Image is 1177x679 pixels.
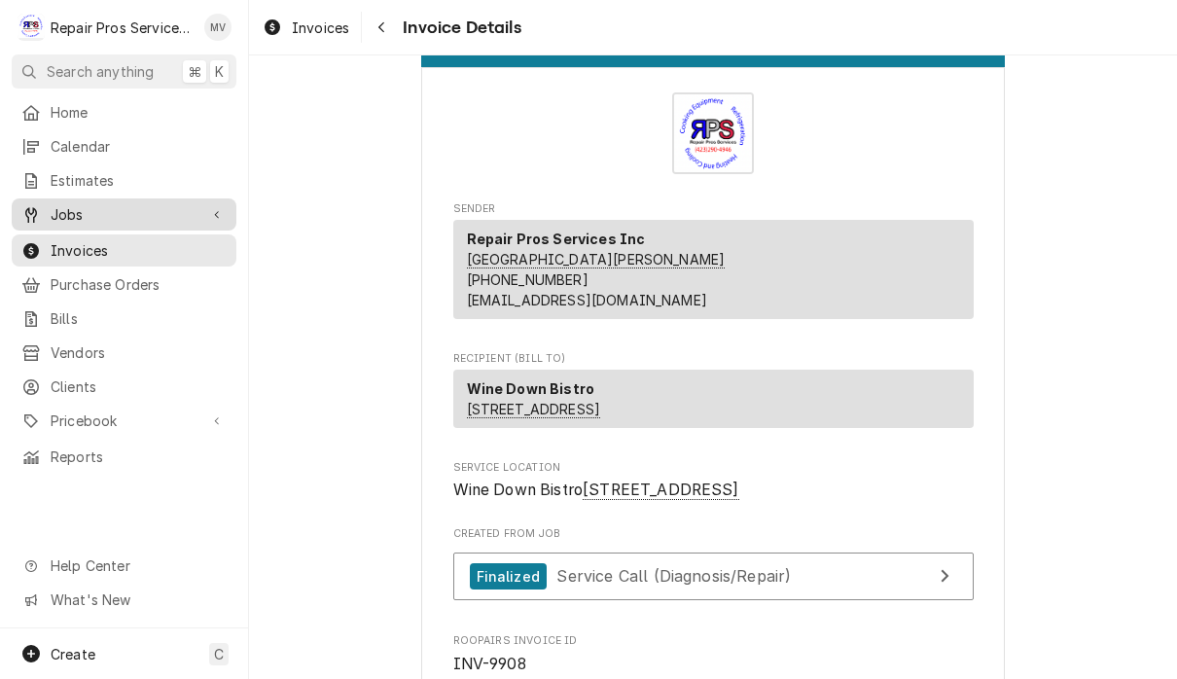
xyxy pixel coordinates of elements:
[453,220,974,319] div: Sender
[51,18,194,38] div: Repair Pros Services Inc
[467,380,595,397] strong: Wine Down Bistro
[453,633,974,675] div: Roopairs Invoice ID
[453,370,974,436] div: Recipient (Bill To)
[12,405,236,437] a: Go to Pricebook
[453,351,974,367] span: Recipient (Bill To)
[204,14,232,41] div: MV
[12,268,236,301] a: Purchase Orders
[51,204,197,225] span: Jobs
[453,653,974,676] span: Roopairs Invoice ID
[12,198,236,231] a: Go to Jobs
[51,136,227,157] span: Calendar
[453,460,974,502] div: Service Location
[453,481,739,500] span: Wine Down Bistro
[453,526,974,610] div: Created From Job
[215,61,224,82] span: K
[292,18,349,38] span: Invoices
[12,371,236,403] a: Clients
[51,308,227,329] span: Bills
[12,337,236,369] a: Vendors
[467,231,646,247] strong: Repair Pros Services Inc
[12,550,236,582] a: Go to Help Center
[453,201,974,217] span: Sender
[204,14,232,41] div: Mindy Volker's Avatar
[453,655,526,673] span: INV-9908
[51,274,227,295] span: Purchase Orders
[453,201,974,328] div: Invoice Sender
[556,566,791,586] span: Service Call (Diagnosis/Repair)
[47,61,154,82] span: Search anything
[453,479,974,502] span: Service Location
[672,92,754,174] img: Logo
[470,563,547,590] div: Finalized
[701,44,726,56] span: Paid
[51,447,227,467] span: Reports
[467,292,707,308] a: [EMAIL_ADDRESS][DOMAIN_NAME]
[12,234,236,267] a: Invoices
[214,644,224,664] span: C
[453,370,974,428] div: Recipient (Bill To)
[366,12,397,43] button: Navigate back
[453,633,974,649] span: Roopairs Invoice ID
[51,646,95,662] span: Create
[51,555,225,576] span: Help Center
[188,61,201,82] span: ⌘
[12,441,236,473] a: Reports
[12,130,236,162] a: Calendar
[467,271,588,288] a: [PHONE_NUMBER]
[12,164,236,197] a: Estimates
[12,584,236,616] a: Go to What's New
[51,170,227,191] span: Estimates
[18,14,45,41] div: R
[453,351,974,437] div: Invoice Recipient
[12,54,236,89] button: Search anything⌘K
[51,102,227,123] span: Home
[51,411,197,431] span: Pricebook
[51,376,227,397] span: Clients
[51,590,225,610] span: What's New
[255,12,357,44] a: Invoices
[453,526,974,542] span: Created From Job
[453,553,974,600] a: View Job
[51,342,227,363] span: Vendors
[51,240,227,261] span: Invoices
[397,15,520,41] span: Invoice Details
[453,460,974,476] span: Service Location
[18,14,45,41] div: Repair Pros Services Inc's Avatar
[453,220,974,327] div: Sender
[12,96,236,128] a: Home
[12,303,236,335] a: Bills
